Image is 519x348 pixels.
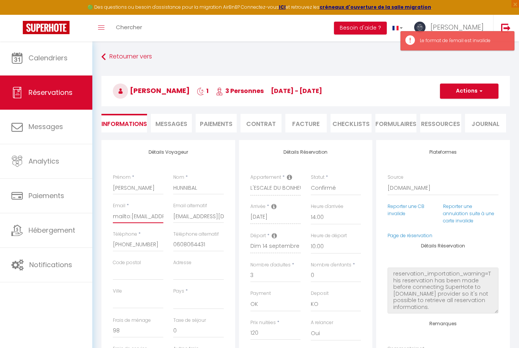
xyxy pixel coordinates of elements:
h4: Plateformes [388,150,498,155]
a: Reporter une CB invalide [388,203,424,217]
label: Statut [311,174,324,181]
h4: Détails Réservation [250,150,361,155]
span: Paiements [28,191,64,200]
li: Contrat [241,114,282,132]
li: Paiements [196,114,237,132]
h4: Détails Réservation [388,243,498,249]
span: Messages [155,120,187,128]
span: Hébergement [28,225,75,235]
span: [DATE] - [DATE] [271,87,322,95]
label: Email alternatif [173,202,207,209]
span: 1 [197,87,209,95]
label: Pays [173,288,184,295]
a: Chercher [110,15,148,41]
label: Téléphone alternatif [173,231,219,238]
label: Heure de départ [311,232,347,239]
label: Taxe de séjour [173,317,206,324]
label: Ville [113,288,122,295]
label: Arrivée [250,203,266,210]
label: Frais de ménage [113,317,151,324]
li: Journal [465,114,506,132]
span: [PERSON_NAME] [430,22,484,32]
label: Nombre d'enfants [311,261,351,269]
button: Ouvrir le widget de chat LiveChat [6,3,29,26]
label: Téléphone [113,231,137,238]
span: Chercher [116,23,142,31]
span: [PERSON_NAME] [113,86,190,95]
span: Messages [28,122,63,131]
span: Analytics [28,156,59,166]
label: Nombre d'adultes [250,261,291,269]
label: Départ [250,232,266,239]
span: Notifications [29,260,72,269]
span: 3 Personnes [216,87,264,95]
label: A relancer [311,319,333,326]
label: Payment [250,290,271,297]
a: Page de réservation [388,232,432,239]
img: Super Booking [23,21,70,34]
h4: Remarques [388,321,498,326]
label: Email [113,202,125,209]
div: Le format de l'email est invalide [420,37,506,44]
span: Réservations [28,88,73,97]
h4: Détails Voyageur [113,150,224,155]
li: CHECKLISTS [331,114,372,132]
li: Facture [285,114,326,132]
a: Retourner vers [101,50,510,64]
label: Heure d'arrivée [311,203,343,210]
label: Deposit [311,290,329,297]
label: Nom [173,174,184,181]
li: Ressources [420,114,461,132]
a: ... [PERSON_NAME] [408,15,493,41]
label: Source [388,174,403,181]
label: Appartement [250,174,281,181]
label: Code postal [113,259,141,266]
a: ICI [279,4,286,10]
li: Informations [101,114,147,132]
img: ... [414,22,426,33]
button: Actions [440,83,498,99]
a: créneaux d'ouverture de la salle migration [320,4,431,10]
label: Adresse [173,259,191,266]
img: logout [501,23,511,33]
button: Besoin d'aide ? [334,22,387,35]
a: Reporter une annulation suite à une carte invalide [443,203,494,224]
label: Prix nuitées [250,319,276,326]
label: Prénom [113,174,131,181]
span: Calendriers [28,53,68,63]
li: FORMULAIRES [375,114,416,132]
